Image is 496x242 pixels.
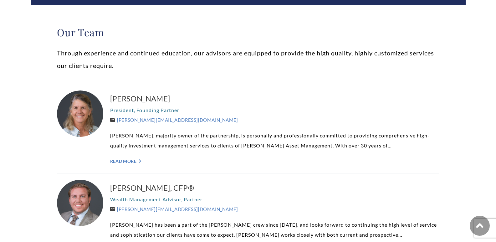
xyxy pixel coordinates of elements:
p: President, Founding Partner [110,105,439,115]
p: [PERSON_NAME], majority owner of the partnership, is personally and professionally committed to p... [110,131,439,151]
a: [PERSON_NAME] [110,94,439,104]
h2: Our Team [57,26,439,39]
p: Through experience and continued education, our advisors are equipped to provide the high quality... [57,47,439,72]
p: Wealth Management Advisor, Partner [110,194,439,204]
p: [PERSON_NAME] has been a part of the [PERSON_NAME] crew since [DATE], and looks forward to contin... [110,220,439,240]
a: [PERSON_NAME][EMAIL_ADDRESS][DOMAIN_NAME] [110,117,238,123]
a: [PERSON_NAME], CFP® [110,183,439,193]
a: Read More "> [110,158,439,164]
a: [PERSON_NAME][EMAIL_ADDRESS][DOMAIN_NAME] [110,206,238,212]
